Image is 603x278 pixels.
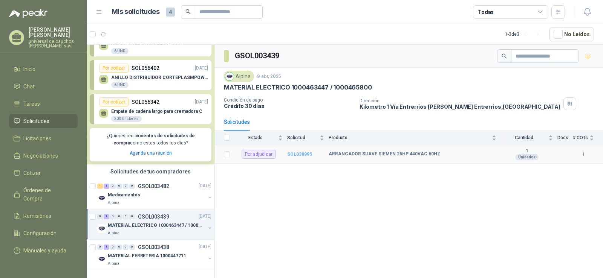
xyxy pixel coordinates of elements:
[9,243,78,258] a: Manuales y ayuda
[94,132,207,147] p: ¿Quieres recibir como estas todos los días?
[287,152,312,157] a: SOL038995
[97,184,103,189] div: 1
[132,98,159,106] p: SOL056342
[97,255,106,264] img: Company Logo
[224,103,354,109] p: Crédito 30 días
[199,243,211,251] p: [DATE]
[97,212,213,236] a: 0 1 0 0 0 0 GSOL003439[DATE] Company LogoMATERIAL ELECTRICO 1000463447 / 1000465800Alpina
[195,99,208,106] p: [DATE]
[111,109,202,114] p: Empate de cadena largo para cremadora C
[108,191,140,199] p: Medicamentos
[23,65,35,73] span: Inicio
[505,28,543,40] div: 1 - 3 de 3
[104,214,109,219] div: 1
[9,166,78,180] a: Cotizar
[185,9,191,14] span: search
[199,182,211,190] p: [DATE]
[130,150,172,156] a: Agenda una reunión
[111,116,142,122] div: 200 Unidades
[123,214,129,219] div: 0
[235,50,280,62] h3: GSOL003439
[112,6,160,17] h1: Mis solicitudes
[242,150,276,159] div: Por adjudicar
[9,114,78,128] a: Solicitudes
[224,84,372,91] p: MATERIAL ELECTRICO 1000463447 / 1000465800
[573,135,588,140] span: # COTs
[111,75,208,80] p: ANILLO DISTRIBUIDOR CORTEPLASMPOWERMX125
[224,71,254,82] div: Alpina
[138,184,169,189] p: GSOL003482
[9,209,78,223] a: Remisiones
[116,184,122,189] div: 0
[116,214,122,219] div: 0
[23,117,49,125] span: Solicitudes
[501,131,557,145] th: Cantidad
[90,94,211,124] a: Por cotizarSOL056342[DATE] Empate de cadena largo para cremadora C200 Unidades
[501,148,553,154] b: 1
[99,64,129,73] div: Por cotizar
[23,134,51,143] span: Licitaciones
[329,131,501,145] th: Producto
[129,245,135,250] div: 0
[287,135,318,140] span: Solicitud
[9,183,78,206] a: Órdenes de Compra
[99,97,129,106] div: Por cotizar
[97,214,103,219] div: 0
[234,135,277,140] span: Estado
[9,62,78,76] a: Inicio
[557,131,573,145] th: Docs
[97,243,213,267] a: 0 1 0 0 0 0 GSOL003438[DATE] Company LogoMATERIAL FERRETERIA 1000447711Alpina
[87,164,214,179] div: Solicitudes de tus compradores
[90,60,211,90] a: Por cotizarSOL056402[DATE] ANILLO DISTRIBUIDOR CORTEPLASMPOWERMX1256 UND
[129,214,135,219] div: 0
[329,135,490,140] span: Producto
[224,118,250,126] div: Solicitudes
[502,53,507,59] span: search
[97,224,106,233] img: Company Logo
[329,151,440,157] b: ARRANCADOR SUAVE SIEMEN 25HP 440VAC 60HZ
[195,65,208,72] p: [DATE]
[111,48,129,54] div: 6 UND
[108,230,119,236] p: Alpina
[199,213,211,220] p: [DATE]
[166,8,175,17] span: 4
[108,200,119,206] p: Alpina
[9,97,78,111] a: Tareas
[129,184,135,189] div: 0
[104,245,109,250] div: 1
[29,39,78,48] p: universal de cauchos [PERSON_NAME] sas
[9,79,78,94] a: Chat
[97,182,213,206] a: 1 1 0 0 0 0 GSOL003482[DATE] Company LogoMedicamentosAlpina
[108,222,202,229] p: MATERIAL ELECTRICO 1000463447 / 1000465800
[116,245,122,250] div: 0
[138,214,169,219] p: GSOL003439
[113,133,195,146] b: cientos de solicitudes de compra
[478,8,494,16] div: Todas
[515,154,539,160] div: Unidades
[23,229,57,237] span: Configuración
[234,131,287,145] th: Estado
[110,214,116,219] div: 0
[23,212,51,220] span: Remisiones
[573,131,603,145] th: # COTs
[110,245,116,250] div: 0
[104,184,109,189] div: 1
[108,252,186,260] p: MATERIAL FERRETERIA 1000447711
[108,261,119,267] p: Alpina
[23,186,70,203] span: Órdenes de Compra
[9,149,78,163] a: Negociaciones
[501,135,547,140] span: Cantidad
[549,27,594,41] button: No Leídos
[9,131,78,146] a: Licitaciones
[123,245,129,250] div: 0
[111,82,129,88] div: 6 UND
[23,152,58,160] span: Negociaciones
[9,9,47,18] img: Logo peakr
[23,169,41,177] span: Cotizar
[132,64,159,72] p: SOL056402
[97,245,103,250] div: 0
[138,245,169,250] p: GSOL003438
[257,73,281,80] p: 9 abr, 2025
[287,131,329,145] th: Solicitud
